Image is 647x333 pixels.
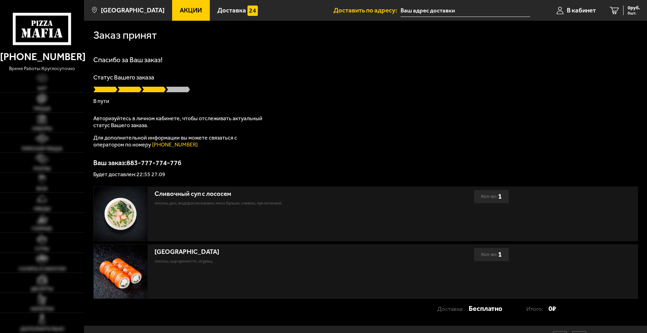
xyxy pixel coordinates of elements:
[93,98,638,104] p: В пути
[35,246,49,251] span: Супы
[154,190,410,198] div: Сливочный суп с лососем
[548,302,556,315] strong: 0 ₽
[93,172,638,177] p: Будет доставлен: 22:55 27.09
[37,86,47,91] span: Хит
[567,7,596,14] span: В кабинет
[154,258,410,265] p: лосось, Сыр креметте, огурец.
[469,302,502,315] strong: Бесплатно
[628,6,640,10] span: 0 руб.
[628,11,640,15] span: 0 шт.
[19,266,66,271] span: Салаты и закуски
[437,303,469,315] p: Доставка:
[217,7,246,14] span: Доставка
[32,226,52,231] span: Горячее
[526,303,548,315] p: Итого:
[101,7,165,14] span: [GEOGRAPHIC_DATA]
[34,166,51,171] span: Роллы
[36,186,48,191] span: WOK
[498,248,502,261] b: 1
[154,200,410,207] p: лосось, рис, водоросли вакамэ, мисо бульон, сливки, лук зеленый.
[401,4,530,17] input: Ваш адрес доставки
[93,74,638,80] p: Статус Вашего заказа
[34,206,51,211] span: Обеды
[93,159,638,166] p: Ваш заказ: 883-777-774-776
[30,306,54,311] span: Напитки
[22,146,62,151] span: Римская пицца
[93,115,266,129] p: Авторизуйтесь в личном кабинете, чтобы отслеживать актуальный статус Вашего заказа.
[180,7,202,14] span: Акции
[481,248,502,261] div: Кол-во:
[93,30,157,40] h1: Заказ принят
[31,286,53,291] span: Десерты
[93,56,638,63] h1: Спасибо за Ваш заказ!
[20,326,64,331] span: Дополнительно
[34,106,50,111] span: Пицца
[93,134,266,148] p: Для дополнительной информации вы можете связаться с оператором по номеру
[32,126,52,131] span: Наборы
[334,7,401,14] span: Доставить по адресу:
[481,190,502,203] div: Кол-во:
[152,141,198,148] a: [PHONE_NUMBER]
[498,190,502,203] b: 1
[154,248,410,256] div: [GEOGRAPHIC_DATA]
[247,6,257,16] img: 15daf4d41897b9f0e9f617042186c801.svg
